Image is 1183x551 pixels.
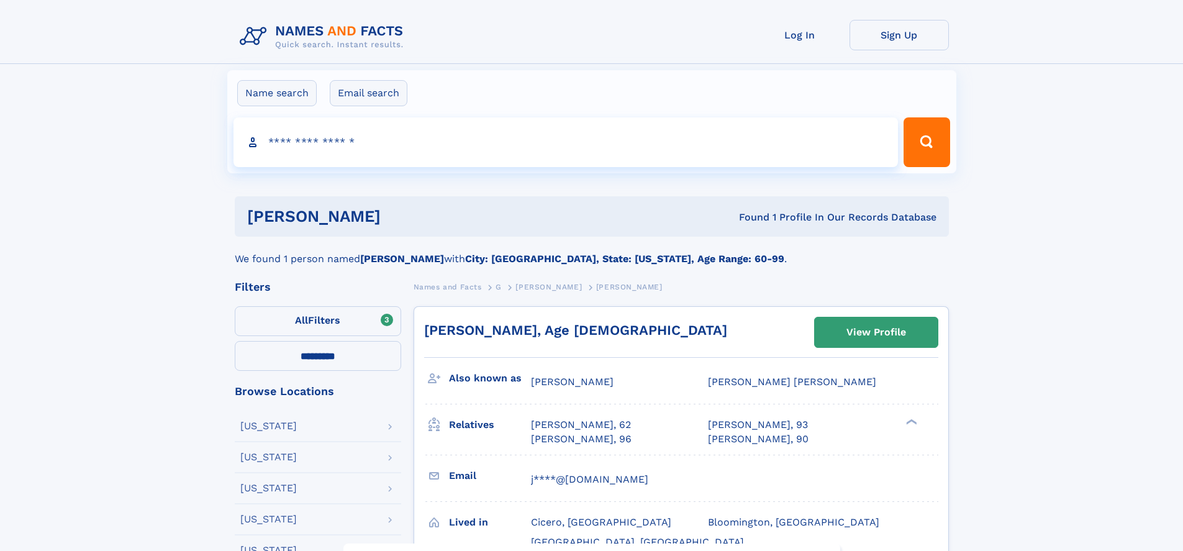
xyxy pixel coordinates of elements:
h3: Relatives [449,414,531,435]
div: [US_STATE] [240,452,297,462]
b: City: [GEOGRAPHIC_DATA], State: [US_STATE], Age Range: 60-99 [465,253,784,265]
span: G [496,283,502,291]
label: Email search [330,80,407,106]
div: [US_STATE] [240,514,297,524]
a: [PERSON_NAME], 93 [708,418,808,432]
a: Sign Up [850,20,949,50]
span: [GEOGRAPHIC_DATA], [GEOGRAPHIC_DATA] [531,536,744,548]
button: Search Button [904,117,950,167]
img: Logo Names and Facts [235,20,414,53]
h3: Also known as [449,368,531,389]
span: [PERSON_NAME] [531,376,614,388]
a: G [496,279,502,294]
label: Name search [237,80,317,106]
span: Cicero, [GEOGRAPHIC_DATA] [531,516,671,528]
label: Filters [235,306,401,336]
a: Names and Facts [414,279,482,294]
div: We found 1 person named with . [235,237,949,266]
div: [US_STATE] [240,483,297,493]
span: [PERSON_NAME] [596,283,663,291]
h1: [PERSON_NAME] [247,209,560,224]
a: [PERSON_NAME], Age [DEMOGRAPHIC_DATA] [424,322,727,338]
div: View Profile [846,318,906,347]
div: ❯ [903,418,918,426]
div: Found 1 Profile In Our Records Database [560,211,936,224]
div: Browse Locations [235,386,401,397]
span: All [295,314,308,326]
span: [PERSON_NAME] [515,283,582,291]
span: [PERSON_NAME] [PERSON_NAME] [708,376,876,388]
a: [PERSON_NAME], 96 [531,432,632,446]
span: Bloomington, [GEOGRAPHIC_DATA] [708,516,879,528]
h3: Email [449,465,531,486]
a: View Profile [815,317,938,347]
div: Filters [235,281,401,293]
a: [PERSON_NAME], 90 [708,432,809,446]
b: [PERSON_NAME] [360,253,444,265]
a: Log In [750,20,850,50]
input: search input [233,117,899,167]
div: [US_STATE] [240,421,297,431]
a: [PERSON_NAME] [515,279,582,294]
h3: Lived in [449,512,531,533]
a: [PERSON_NAME], 62 [531,418,631,432]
